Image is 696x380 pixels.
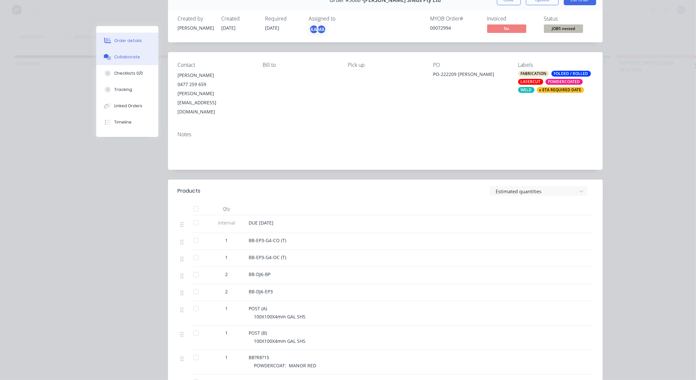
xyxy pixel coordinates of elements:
[254,362,317,369] span: POWDERCOAT: MANOR RED
[430,16,479,22] div: MYOB Order #
[222,16,257,22] div: Created
[518,79,543,85] div: LASERCUT
[249,237,286,243] span: BB-EP3-G4-CO (T)
[114,103,142,109] div: Linked Orders
[225,237,228,244] span: 1
[178,16,214,22] div: Created by
[551,71,591,77] div: FOLDED / ROLLED
[114,70,143,76] div: Checklists 0/0
[96,65,158,81] button: Checklists 0/0
[265,16,301,22] div: Required
[309,24,326,34] button: AAMA
[249,288,273,295] span: BB-DJ6-EP3
[430,24,479,31] div: 00072994
[249,330,267,336] span: POST (B)
[225,254,228,261] span: 1
[309,16,374,22] div: Assigned to
[263,62,337,68] div: Bill to
[546,79,583,85] div: POWDERCOATED
[178,62,253,68] div: Contact
[249,305,267,312] span: POST (A)
[207,202,246,215] div: Qty
[178,71,253,80] div: [PERSON_NAME]
[96,98,158,114] button: Linked Orders
[265,25,280,31] span: [DATE]
[537,87,584,93] div: x ETA REQUIRED DATE
[348,62,423,68] div: Pick up
[317,24,326,34] div: MA
[518,87,534,93] div: WELD
[249,354,270,360] span: BB?R8?15
[249,254,286,260] span: BB-EP3-G4-OC (T)
[178,71,253,116] div: [PERSON_NAME]0477 259 659[PERSON_NAME][EMAIL_ADDRESS][DOMAIN_NAME]
[96,49,158,65] button: Collaborate
[178,187,201,195] div: Products
[225,305,228,312] span: 1
[114,54,140,60] div: Collaborate
[309,24,319,34] div: AA
[249,220,274,226] span: DUE [DATE]
[487,16,536,22] div: Invoiced
[178,131,593,138] div: Notes
[96,81,158,98] button: Tracking
[518,71,549,77] div: FABRICATION
[544,24,583,34] button: JOBS nested
[249,271,271,277] span: BB-DJ6-BP
[114,87,132,93] div: Tracking
[114,119,131,125] div: Timeline
[254,314,306,320] span: 100X100X4mm GAL SHS
[222,25,236,31] span: [DATE]
[433,62,508,68] div: PO
[254,338,306,344] span: 100X100X4mm GAL SHS
[225,288,228,295] span: 2
[544,16,593,22] div: Status
[114,38,142,44] div: Order details
[96,33,158,49] button: Order details
[210,219,244,226] span: Internal
[225,354,228,361] span: 1
[225,271,228,278] span: 2
[178,80,253,89] div: 0477 259 659
[96,114,158,130] button: Timeline
[544,24,583,33] span: JOBS nested
[433,71,508,80] div: PO-222209 [PERSON_NAME]
[178,89,253,116] div: [PERSON_NAME][EMAIL_ADDRESS][DOMAIN_NAME]
[225,329,228,336] span: 1
[178,24,214,31] div: [PERSON_NAME]
[487,24,526,33] span: No
[518,62,593,68] div: Labels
